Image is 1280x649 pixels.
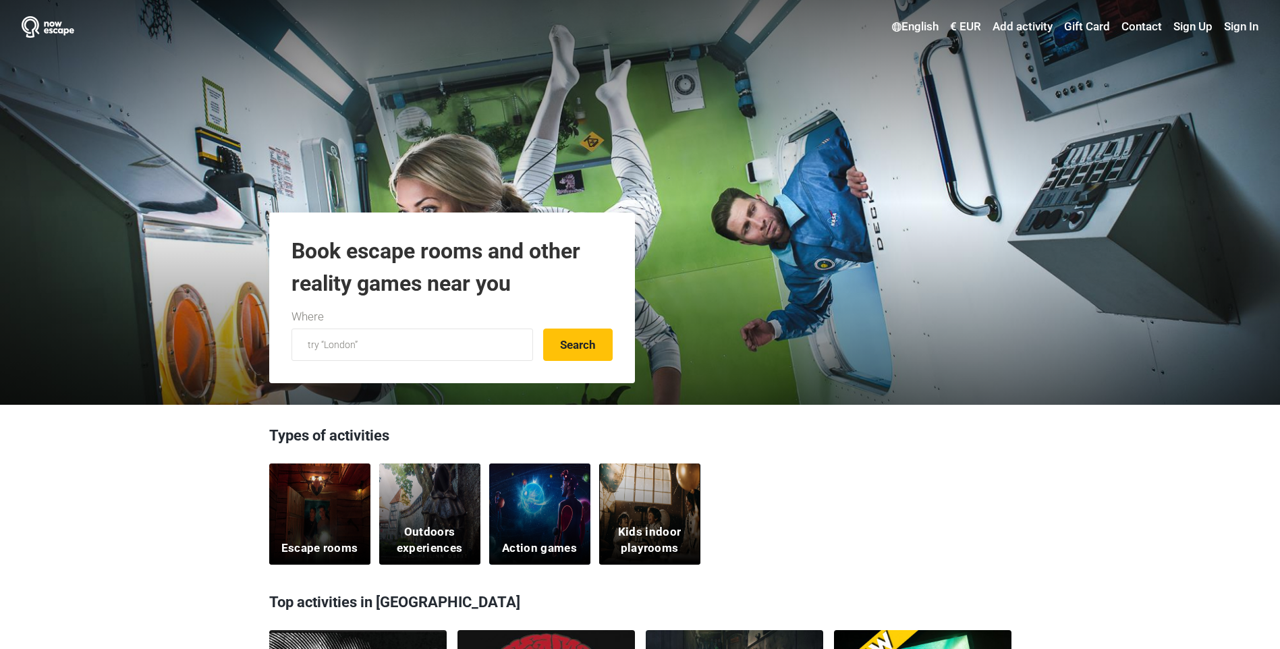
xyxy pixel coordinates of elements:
[543,329,613,361] button: Search
[1221,15,1258,39] a: Sign In
[281,540,358,557] h5: Escape rooms
[387,524,472,557] h5: Outdoors experiences
[269,463,370,565] a: Escape rooms
[989,15,1056,39] a: Add activity
[379,463,480,565] a: Outdoors experiences
[1061,15,1113,39] a: Gift Card
[502,540,577,557] h5: Action games
[889,15,942,39] a: English
[22,16,74,38] img: Nowescape logo
[291,235,613,300] h1: Book escape rooms and other reality games near you
[1118,15,1165,39] a: Contact
[291,329,533,361] input: try “London”
[291,308,324,326] label: Where
[947,15,984,39] a: € EUR
[607,524,692,557] h5: Kids indoor playrooms
[599,463,700,565] a: Kids indoor playrooms
[269,585,1011,620] h3: Top activities in [GEOGRAPHIC_DATA]
[1170,15,1216,39] a: Sign Up
[892,22,901,32] img: English
[269,425,1011,453] h3: Types of activities
[489,463,590,565] a: Action games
